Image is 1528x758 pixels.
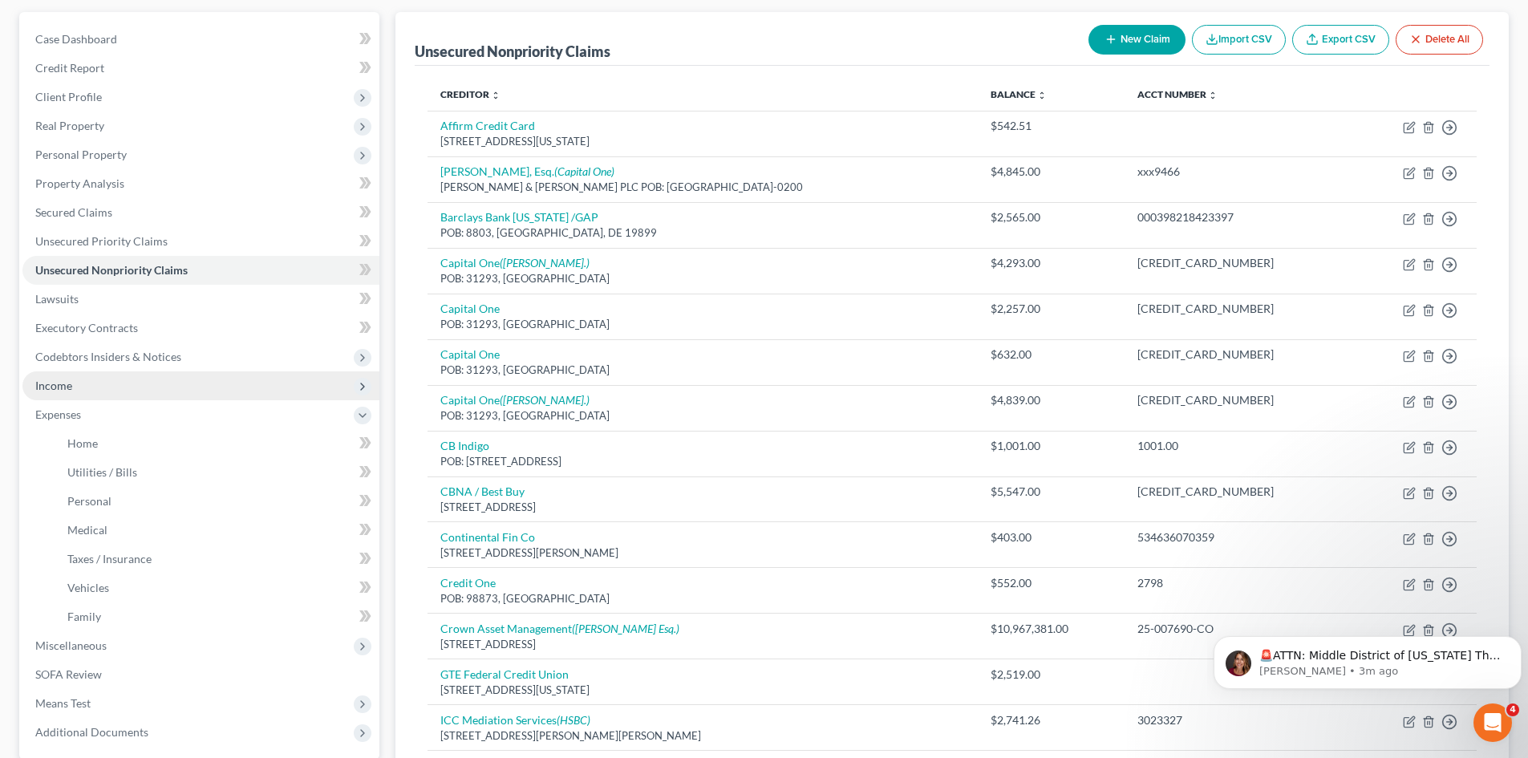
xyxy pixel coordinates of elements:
span: Case Dashboard [35,32,117,46]
div: $10,967,381.00 [991,621,1112,637]
span: Expenses [35,407,81,421]
a: Unsecured Nonpriority Claims [22,256,379,285]
a: Capital One([PERSON_NAME].) [440,256,590,270]
a: Credit Report [22,54,379,83]
span: Vehicles [67,581,109,594]
div: POB: [STREET_ADDRESS] [440,454,965,469]
i: unfold_more [1037,91,1047,100]
i: unfold_more [491,91,501,100]
i: (Capital One) [554,164,614,178]
div: [STREET_ADDRESS][US_STATE] [440,683,965,698]
a: Personal [55,487,379,516]
span: Codebtors Insiders & Notices [35,350,181,363]
span: Property Analysis [35,176,124,190]
div: $1,001.00 [991,438,1112,454]
div: 25-007690-CO [1137,621,1341,637]
span: Additional Documents [35,725,148,739]
div: $5,547.00 [991,484,1112,500]
a: Export CSV [1292,25,1389,55]
a: Taxes / Insurance [55,545,379,574]
a: Executory Contracts [22,314,379,343]
a: Case Dashboard [22,25,379,54]
span: Unsecured Nonpriority Claims [35,263,188,277]
a: Affirm Credit Card [440,119,535,132]
div: $4,293.00 [991,255,1112,271]
a: CBNA / Best Buy [440,484,525,498]
button: Delete All [1396,25,1483,55]
span: Personal Property [35,148,127,161]
div: [STREET_ADDRESS][PERSON_NAME] [440,545,965,561]
a: Acct Number unfold_more [1137,88,1218,100]
span: Taxes / Insurance [67,552,152,565]
span: Means Test [35,696,91,710]
span: Real Property [35,119,104,132]
iframe: Intercom live chat [1473,703,1512,742]
a: GTE Federal Credit Union [440,667,569,681]
div: $2,519.00 [991,667,1112,683]
a: SOFA Review [22,660,379,689]
a: Continental Fin Co [440,530,535,544]
a: Credit One [440,576,496,590]
span: Lawsuits [35,292,79,306]
div: $4,839.00 [991,392,1112,408]
span: 4 [1506,703,1519,716]
div: 000398218423397 [1137,209,1341,225]
i: ([PERSON_NAME] Esq.) [572,622,679,635]
div: 1001.00 [1137,438,1341,454]
a: Lawsuits [22,285,379,314]
div: 2798 [1137,575,1341,591]
i: ([PERSON_NAME].) [500,393,590,407]
span: Credit Report [35,61,104,75]
a: Creditor unfold_more [440,88,501,100]
a: Capital One [440,347,500,361]
span: Income [35,379,72,392]
div: $542.51 [991,118,1112,134]
a: Unsecured Priority Claims [22,227,379,256]
a: Secured Claims [22,198,379,227]
div: POB: 98873, [GEOGRAPHIC_DATA] [440,591,965,606]
div: POB: 31293, [GEOGRAPHIC_DATA] [440,408,965,424]
div: POB: 31293, [GEOGRAPHIC_DATA] [440,317,965,332]
a: Capital One([PERSON_NAME].) [440,393,590,407]
a: CB Indigo [440,439,489,452]
div: POB: 31293, [GEOGRAPHIC_DATA] [440,271,965,286]
a: Utilities / Bills [55,458,379,487]
div: $2,741.26 [991,712,1112,728]
span: Unsecured Priority Claims [35,234,168,248]
div: $2,257.00 [991,301,1112,317]
div: [STREET_ADDRESS] [440,637,965,652]
div: [CREDIT_CARD_NUMBER] [1137,255,1341,271]
div: POB: 31293, [GEOGRAPHIC_DATA] [440,363,965,378]
span: Secured Claims [35,205,112,219]
div: 534636070359 [1137,529,1341,545]
a: Property Analysis [22,169,379,198]
a: Balance unfold_more [991,88,1047,100]
span: Miscellaneous [35,638,107,652]
a: ICC Mediation Services(HSBC) [440,713,590,727]
div: [STREET_ADDRESS][US_STATE] [440,134,965,149]
span: Home [67,436,98,450]
i: (HSBC) [557,713,590,727]
div: [CREDIT_CARD_NUMBER] [1137,392,1341,408]
div: Unsecured Nonpriority Claims [415,42,610,61]
span: Client Profile [35,90,102,103]
div: [CREDIT_CARD_NUMBER] [1137,301,1341,317]
a: Crown Asset Management([PERSON_NAME] Esq.) [440,622,679,635]
div: [STREET_ADDRESS][PERSON_NAME][PERSON_NAME] [440,728,965,744]
div: POB: 8803, [GEOGRAPHIC_DATA], DE 19899 [440,225,965,241]
span: Utilities / Bills [67,465,137,479]
a: [PERSON_NAME], Esq.(Capital One) [440,164,614,178]
a: Medical [55,516,379,545]
span: Executory Contracts [35,321,138,334]
a: Barclays Bank [US_STATE] /GAP [440,210,598,224]
button: New Claim [1088,25,1186,55]
a: Capital One [440,302,500,315]
div: [PERSON_NAME] & [PERSON_NAME] PLC POB: [GEOGRAPHIC_DATA]-0200 [440,180,965,195]
div: $2,565.00 [991,209,1112,225]
a: Family [55,602,379,631]
div: $403.00 [991,529,1112,545]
